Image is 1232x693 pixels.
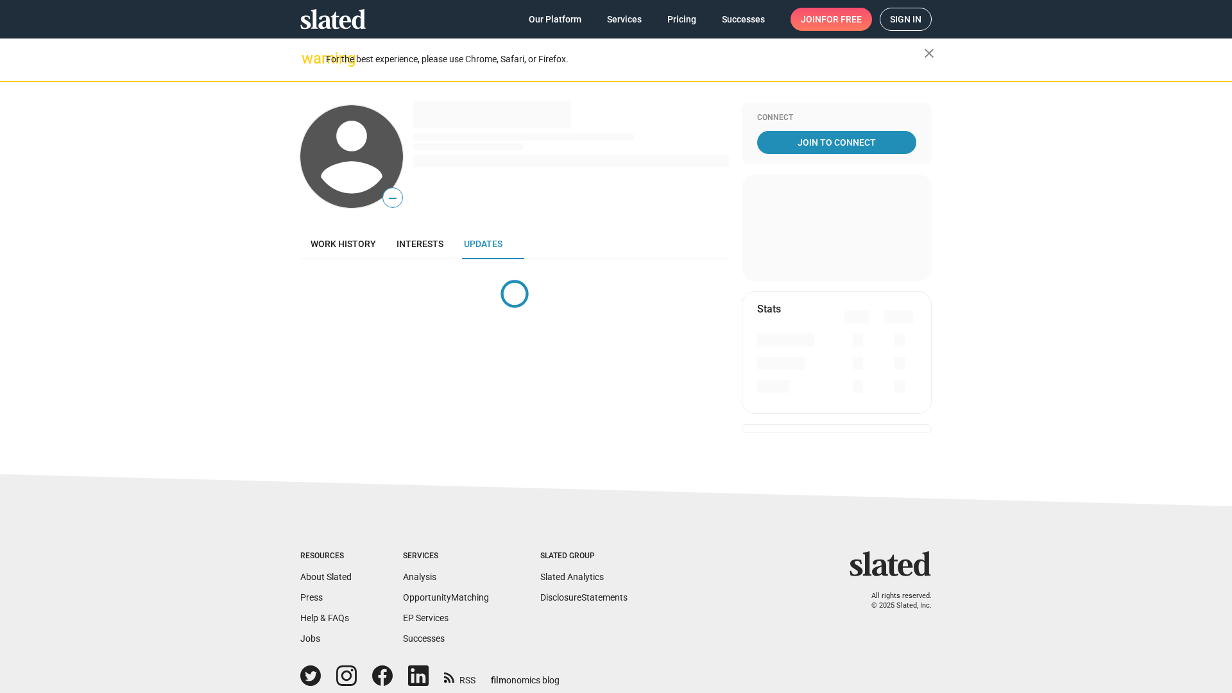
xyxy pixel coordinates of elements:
mat-card-title: Stats [757,302,781,316]
a: EP Services [403,613,449,623]
p: All rights reserved. © 2025 Slated, Inc. [858,592,932,610]
a: Sign in [880,8,932,31]
span: Successes [722,8,765,31]
span: — [383,190,402,207]
a: Successes [712,8,775,31]
div: Connect [757,113,916,123]
span: Our Platform [529,8,581,31]
span: Pricing [667,8,696,31]
a: Updates [454,228,513,259]
a: Successes [403,633,445,644]
span: for free [821,8,862,31]
span: Interests [397,239,443,249]
a: Help & FAQs [300,613,349,623]
mat-icon: close [921,46,937,61]
a: Interests [386,228,454,259]
a: RSS [444,667,475,687]
span: Join [801,8,862,31]
mat-icon: warning [302,51,317,66]
a: Work history [300,228,386,259]
a: Jobs [300,633,320,644]
a: Services [597,8,652,31]
span: Join To Connect [760,131,914,154]
a: About Slated [300,572,352,582]
span: Work history [311,239,376,249]
a: filmonomics blog [491,664,560,687]
a: Join To Connect [757,131,916,154]
a: Our Platform [518,8,592,31]
div: Services [403,551,489,561]
span: film [491,675,506,685]
a: Analysis [403,572,436,582]
div: Resources [300,551,352,561]
a: DisclosureStatements [540,592,628,603]
span: Sign in [890,8,921,30]
a: Press [300,592,323,603]
span: Updates [464,239,502,249]
a: Joinfor free [791,8,872,31]
a: Pricing [657,8,706,31]
div: For the best experience, please use Chrome, Safari, or Firefox. [326,51,924,68]
div: Slated Group [540,551,628,561]
a: Slated Analytics [540,572,604,582]
span: Services [607,8,642,31]
a: OpportunityMatching [403,592,489,603]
